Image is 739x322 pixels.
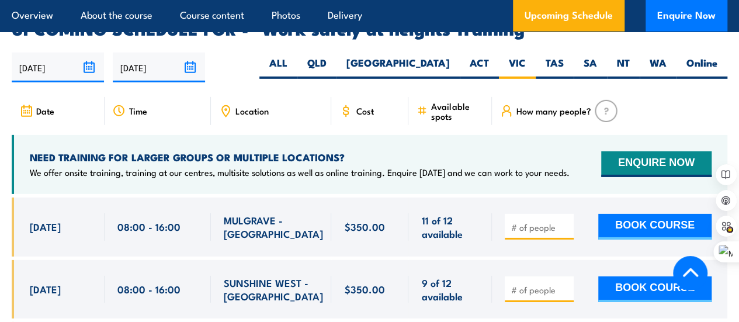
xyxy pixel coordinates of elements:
[12,20,727,36] h2: UPCOMING SCHEDULE FOR - "Work safely at heights Training"
[356,106,373,116] span: Cost
[601,151,712,177] button: ENQUIRE NOW
[344,220,384,233] span: $350.00
[30,167,570,178] p: We offer onsite training, training at our centres, multisite solutions as well as online training...
[511,284,570,296] input: # of people
[336,56,460,79] label: [GEOGRAPHIC_DATA]
[676,56,727,79] label: Online
[113,53,205,82] input: To date
[129,106,147,116] span: Time
[499,56,536,79] label: VIC
[511,221,570,233] input: # of people
[421,276,479,303] span: 9 of 12 available
[421,213,479,241] span: 11 of 12 available
[297,56,336,79] label: QLD
[30,151,570,164] h4: NEED TRAINING FOR LARGER GROUPS OR MULTIPLE LOCATIONS?
[640,56,676,79] label: WA
[12,53,104,82] input: From date
[460,56,499,79] label: ACT
[235,106,269,116] span: Location
[224,213,323,241] span: MULGRAVE - [GEOGRAPHIC_DATA]
[598,276,712,302] button: BOOK COURSE
[516,106,591,116] span: How many people?
[574,56,607,79] label: SA
[344,282,384,296] span: $350.00
[224,276,323,303] span: SUNSHINE WEST - [GEOGRAPHIC_DATA]
[117,282,181,296] span: 08:00 - 16:00
[431,101,484,121] span: Available spots
[259,56,297,79] label: ALL
[36,106,54,116] span: Date
[607,56,640,79] label: NT
[30,220,61,233] span: [DATE]
[117,220,181,233] span: 08:00 - 16:00
[536,56,574,79] label: TAS
[598,214,712,240] button: BOOK COURSE
[30,282,61,296] span: [DATE]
